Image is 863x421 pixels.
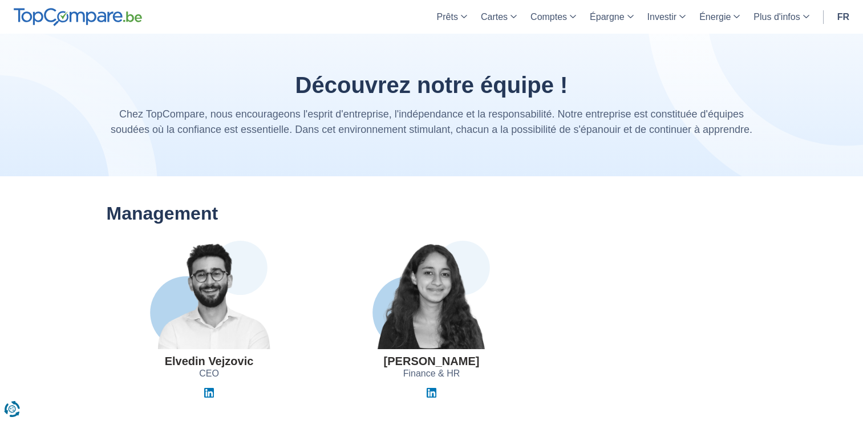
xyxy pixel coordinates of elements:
img: Elvedin Vejzovic [136,241,282,349]
h1: Découvrez notre équipe ! [107,72,757,98]
img: TopCompare [14,8,142,26]
span: CEO [199,367,219,380]
img: Linkedin Jihane El Khyari [427,388,436,398]
h2: Management [107,204,757,224]
img: Jihane El Khyari [359,241,504,349]
h3: Elvedin Vejzovic [165,355,254,367]
img: Linkedin Elvedin Vejzovic [204,388,214,398]
span: Finance & HR [403,367,460,380]
p: Chez TopCompare, nous encourageons l'esprit d'entreprise, l'indépendance et la responsabilité. No... [107,107,757,137]
h3: [PERSON_NAME] [384,355,480,367]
